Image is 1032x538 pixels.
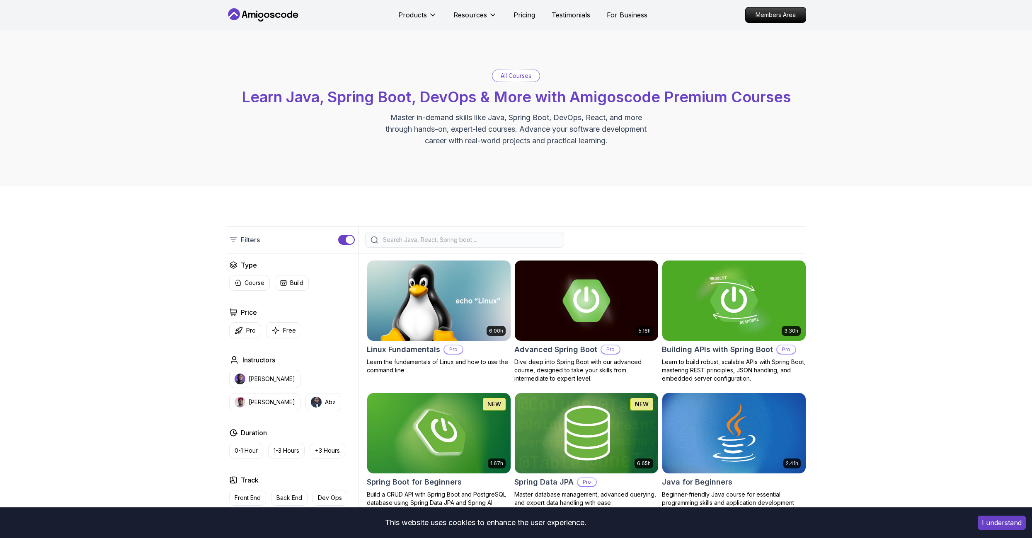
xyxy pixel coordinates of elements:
p: Dev Ops [318,494,342,502]
h2: Linux Fundamentals [367,344,440,355]
p: Back End [276,494,302,502]
a: Members Area [745,7,806,23]
p: Pro [777,345,795,354]
p: 5.18h [639,328,651,334]
p: Pro [578,478,596,486]
img: instructor img [235,397,245,408]
button: Free [266,322,301,338]
p: Pro [246,326,256,335]
h2: Advanced Spring Boot [514,344,597,355]
button: Resources [453,10,497,27]
h2: Price [241,307,257,317]
button: Dev Ops [313,490,347,506]
p: Free [283,326,296,335]
button: Products [398,10,437,27]
img: Java for Beginners card [662,393,806,473]
p: 1.67h [490,460,503,467]
img: instructor img [235,374,245,384]
p: [PERSON_NAME] [249,375,295,383]
p: 0-1 Hour [235,446,258,455]
a: Spring Data JPA card6.65hNEWSpring Data JPAProMaster database management, advanced querying, and ... [514,393,659,507]
h2: Type [241,260,257,270]
input: Search Java, React, Spring boot ... [381,236,559,244]
h2: Spring Boot for Beginners [367,476,462,488]
p: Beginner-friendly Java course for essential programming skills and application development [662,490,806,507]
button: instructor img[PERSON_NAME] [229,370,300,388]
p: Filters [241,235,260,245]
img: instructor img [311,397,322,408]
p: Build [290,279,303,287]
p: All Courses [501,72,531,80]
p: Dive deep into Spring Boot with our advanced course, designed to take your skills from intermedia... [514,358,659,383]
h2: Instructors [242,355,275,365]
h2: Track [241,475,259,485]
img: Advanced Spring Boot card [515,261,658,341]
a: Pricing [514,10,535,20]
a: Building APIs with Spring Boot card3.30hBuilding APIs with Spring BootProLearn to build robust, s... [662,260,806,383]
p: 6.00h [489,328,503,334]
p: Learn the fundamentals of Linux and how to use the command line [367,358,511,374]
button: Build [275,275,309,291]
a: For Business [607,10,647,20]
p: 1-3 Hours [274,446,299,455]
div: This website uses cookies to enhance the user experience. [6,514,965,532]
p: Course [245,279,264,287]
p: Pro [601,345,620,354]
p: Learn to build robust, scalable APIs with Spring Boot, mastering REST principles, JSON handling, ... [662,358,806,383]
p: Pro [444,345,463,354]
button: instructor imgAbz [305,393,341,411]
p: NEW [487,400,501,408]
p: Master in-demand skills like Java, Spring Boot, DevOps, React, and more through hands-on, expert-... [377,112,655,147]
img: Linux Fundamentals card [367,261,511,341]
p: Members Area [746,7,806,22]
a: Linux Fundamentals card6.00hLinux FundamentalsProLearn the fundamentals of Linux and how to use t... [367,260,511,374]
p: 3.30h [784,328,798,334]
img: Spring Boot for Beginners card [367,393,511,473]
p: Build a CRUD API with Spring Boot and PostgreSQL database using Spring Data JPA and Spring AI [367,490,511,507]
h2: Building APIs with Spring Boot [662,344,773,355]
p: Front End [235,494,261,502]
h2: Java for Beginners [662,476,732,488]
iframe: chat widget [981,486,1032,526]
a: Java for Beginners card2.41hJava for BeginnersBeginner-friendly Java course for essential program... [662,393,806,507]
p: 6.65h [637,460,651,467]
p: Abz [325,398,336,406]
button: Course [229,275,270,291]
button: Accept cookies [978,516,1026,530]
button: 0-1 Hour [229,443,263,458]
h2: Duration [241,428,267,438]
span: Learn Java, Spring Boot, DevOps & More with Amigoscode Premium Courses [242,88,791,106]
p: Resources [453,10,487,20]
a: Spring Boot for Beginners card1.67hNEWSpring Boot for BeginnersBuild a CRUD API with Spring Boot ... [367,393,511,507]
img: Building APIs with Spring Boot card [662,261,806,341]
h2: Spring Data JPA [514,476,574,488]
p: Master database management, advanced querying, and expert data handling with ease [514,490,659,507]
img: Spring Data JPA card [515,393,658,473]
p: NEW [635,400,649,408]
a: Testimonials [552,10,590,20]
p: [PERSON_NAME] [249,398,295,406]
button: +3 Hours [310,443,345,458]
p: Products [398,10,427,20]
button: Front End [229,490,266,506]
a: Advanced Spring Boot card5.18hAdvanced Spring BootProDive deep into Spring Boot with our advanced... [514,260,659,383]
button: instructor img[PERSON_NAME] [229,393,300,411]
p: +3 Hours [315,446,340,455]
button: 1-3 Hours [268,443,305,458]
p: 2.41h [786,460,798,467]
button: Back End [271,490,308,506]
button: Pro [229,322,261,338]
